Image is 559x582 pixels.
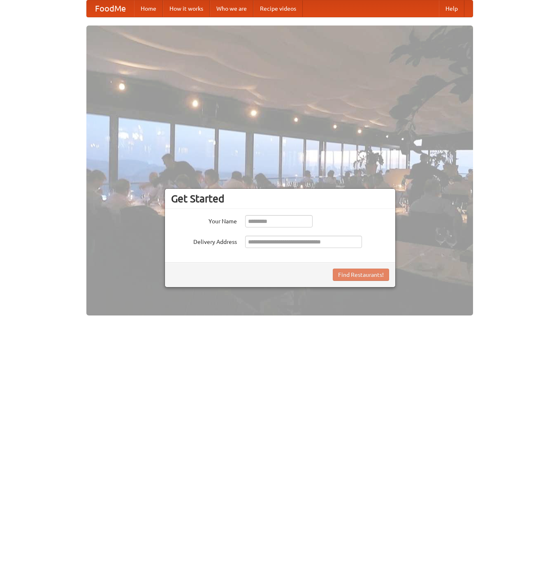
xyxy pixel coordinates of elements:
[163,0,210,17] a: How it works
[210,0,253,17] a: Who we are
[439,0,464,17] a: Help
[333,269,389,281] button: Find Restaurants!
[134,0,163,17] a: Home
[87,0,134,17] a: FoodMe
[253,0,303,17] a: Recipe videos
[171,192,389,205] h3: Get Started
[171,236,237,246] label: Delivery Address
[171,215,237,225] label: Your Name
